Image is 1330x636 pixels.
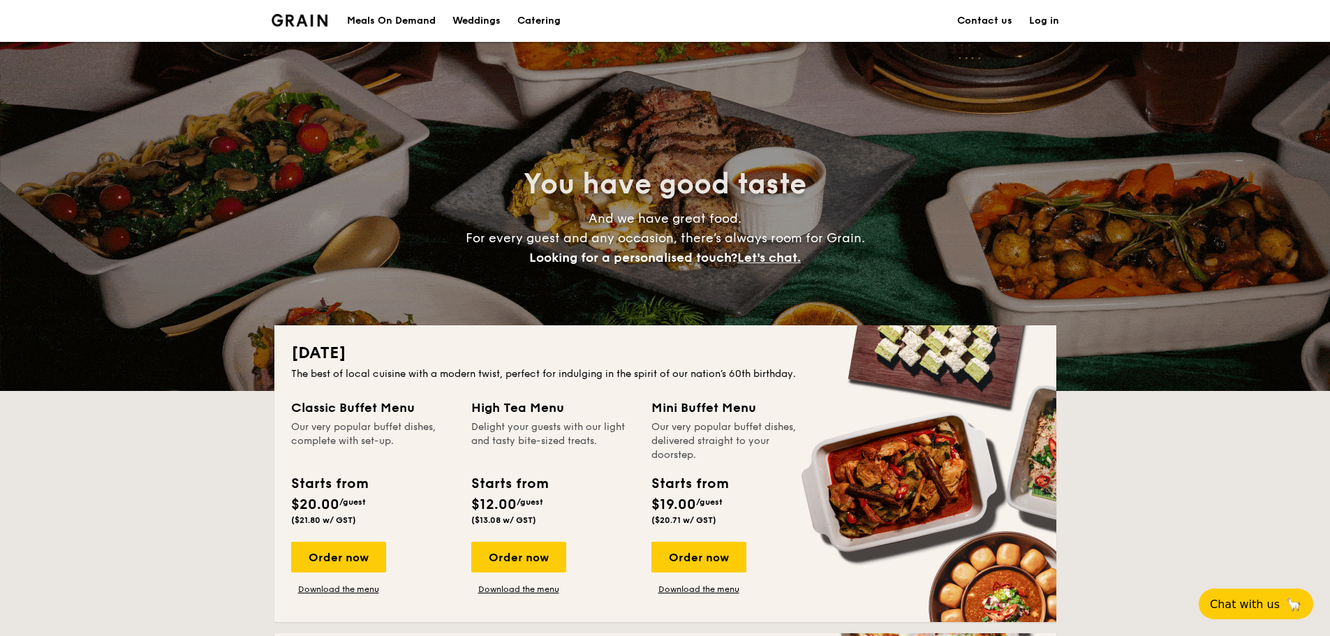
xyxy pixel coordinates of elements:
[291,584,386,595] a: Download the menu
[291,398,455,417] div: Classic Buffet Menu
[291,473,367,494] div: Starts from
[339,497,366,507] span: /guest
[466,211,865,265] span: And we have great food. For every guest and any occasion, there’s always room for Grain.
[517,497,543,507] span: /guest
[272,14,328,27] img: Grain
[471,542,566,572] div: Order now
[651,398,815,417] div: Mini Buffet Menu
[471,473,547,494] div: Starts from
[471,515,536,525] span: ($13.08 w/ GST)
[524,168,806,201] span: You have good taste
[291,542,386,572] div: Order now
[651,473,727,494] div: Starts from
[291,496,339,513] span: $20.00
[696,497,723,507] span: /guest
[272,14,328,27] a: Logotype
[651,515,716,525] span: ($20.71 w/ GST)
[291,342,1040,364] h2: [DATE]
[471,398,635,417] div: High Tea Menu
[529,250,737,265] span: Looking for a personalised touch?
[471,496,517,513] span: $12.00
[471,420,635,462] div: Delight your guests with our light and tasty bite-sized treats.
[651,420,815,462] div: Our very popular buffet dishes, delivered straight to your doorstep.
[471,584,566,595] a: Download the menu
[1199,589,1313,619] button: Chat with us🦙
[737,250,801,265] span: Let's chat.
[1285,596,1302,612] span: 🦙
[651,496,696,513] span: $19.00
[291,420,455,462] div: Our very popular buffet dishes, complete with set-up.
[651,542,746,572] div: Order now
[651,584,746,595] a: Download the menu
[291,367,1040,381] div: The best of local cuisine with a modern twist, perfect for indulging in the spirit of our nation’...
[291,515,356,525] span: ($21.80 w/ GST)
[1210,598,1280,611] span: Chat with us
